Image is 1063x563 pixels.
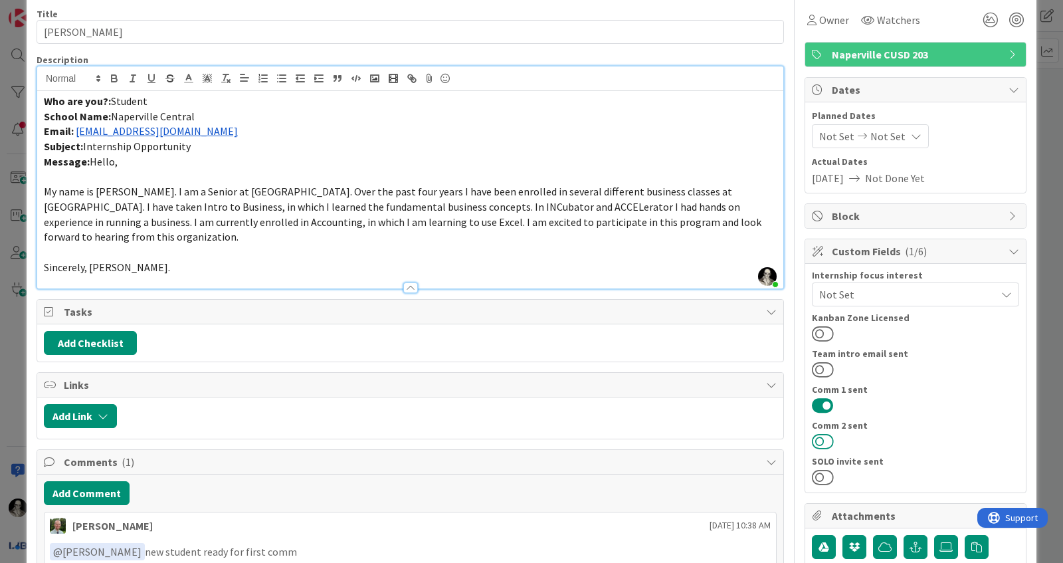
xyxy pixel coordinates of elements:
[64,454,759,470] span: Comments
[44,140,83,153] strong: Subject:
[28,2,60,18] span: Support
[50,518,66,534] img: SH
[865,170,925,186] span: Not Done Yet
[812,421,1019,430] div: Comm 2 sent
[832,82,1002,98] span: Dates
[111,110,195,123] span: Naperville Central
[44,404,117,428] button: Add Link
[812,349,1019,358] div: Team intro email sent
[44,331,137,355] button: Add Checklist
[76,124,238,138] a: [EMAIL_ADDRESS][DOMAIN_NAME]
[37,54,88,66] span: Description
[832,47,1002,62] span: Naperville CUSD 203
[53,545,142,558] span: [PERSON_NAME]
[37,20,784,44] input: type card name here...
[111,94,147,108] span: Student
[64,304,759,320] span: Tasks
[44,124,74,138] strong: Email:
[758,267,777,286] img: 5slRnFBaanOLW26e9PW3UnY7xOjyexml.jpeg
[812,457,1019,466] div: SOLO invite sent
[83,140,191,153] span: Internship Opportunity
[832,243,1002,259] span: Custom Fields
[819,128,854,144] span: Not Set
[832,208,1002,224] span: Block
[64,377,759,393] span: Links
[905,245,927,258] span: ( 1/6 )
[812,170,844,186] span: [DATE]
[72,518,153,534] div: [PERSON_NAME]
[53,545,62,558] span: @
[812,155,1019,169] span: Actual Dates
[819,286,996,302] span: Not Set
[44,94,111,108] strong: Who are you?:
[44,185,763,243] span: My name is [PERSON_NAME]. I am a Senior at [GEOGRAPHIC_DATA]. Over the past four years I have bee...
[812,109,1019,123] span: Planned Dates
[50,543,771,561] p: new student ready for first comm
[44,155,90,168] strong: Message:
[44,110,111,123] strong: School Name:
[37,8,58,20] label: Title
[819,12,849,28] span: Owner
[90,155,118,168] span: Hello,
[877,12,920,28] span: Watchers
[832,508,1002,524] span: Attachments
[870,128,906,144] span: Not Set
[812,271,1019,280] div: Internship focus interest
[122,455,134,469] span: ( 1 )
[44,481,130,505] button: Add Comment
[812,385,1019,394] div: Comm 1 sent
[812,313,1019,322] div: Kanban Zone Licensed
[710,518,771,532] span: [DATE] 10:38 AM
[44,261,170,274] span: Sincerely, [PERSON_NAME].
